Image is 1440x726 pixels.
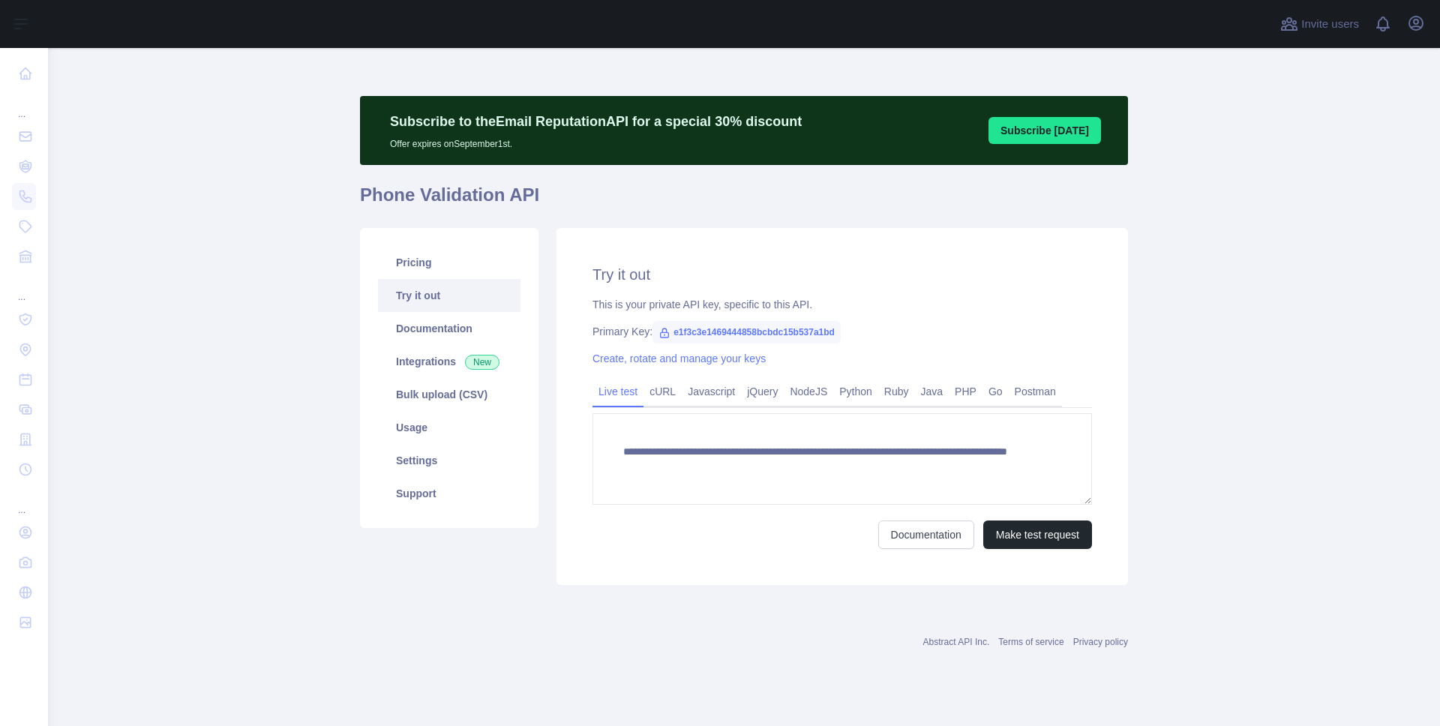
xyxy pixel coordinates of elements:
[390,111,802,132] p: Subscribe to the Email Reputation API for a special 30 % discount
[643,379,682,403] a: cURL
[465,355,499,370] span: New
[378,411,520,444] a: Usage
[378,312,520,345] a: Documentation
[592,352,766,364] a: Create, rotate and manage your keys
[784,379,833,403] a: NodeJS
[12,486,36,516] div: ...
[378,345,520,378] a: Integrations New
[360,183,1128,219] h1: Phone Validation API
[1301,16,1359,33] span: Invite users
[741,379,784,403] a: jQuery
[378,246,520,279] a: Pricing
[1073,637,1128,647] a: Privacy policy
[12,273,36,303] div: ...
[1009,379,1062,403] a: Postman
[878,520,974,549] a: Documentation
[378,444,520,477] a: Settings
[592,324,1092,339] div: Primary Key:
[378,378,520,411] a: Bulk upload (CSV)
[1277,12,1362,36] button: Invite users
[652,321,841,343] span: e1f3c3e1469444858bcbdc15b537a1bd
[878,379,915,403] a: Ruby
[949,379,982,403] a: PHP
[988,117,1101,144] button: Subscribe [DATE]
[378,477,520,510] a: Support
[592,379,643,403] a: Live test
[12,90,36,120] div: ...
[390,132,802,150] p: Offer expires on September 1st.
[998,637,1063,647] a: Terms of service
[378,279,520,312] a: Try it out
[682,379,741,403] a: Javascript
[923,637,990,647] a: Abstract API Inc.
[915,379,949,403] a: Java
[982,379,1009,403] a: Go
[592,264,1092,285] h2: Try it out
[833,379,878,403] a: Python
[983,520,1092,549] button: Make test request
[592,297,1092,312] div: This is your private API key, specific to this API.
